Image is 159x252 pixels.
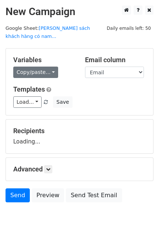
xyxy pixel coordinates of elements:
[104,24,153,32] span: Daily emails left: 50
[32,188,64,202] a: Preview
[6,25,90,39] small: Google Sheet:
[13,85,45,93] a: Templates
[13,127,146,146] div: Loading...
[66,188,122,202] a: Send Test Email
[13,165,146,173] h5: Advanced
[6,188,30,202] a: Send
[13,96,42,108] a: Load...
[104,25,153,31] a: Daily emails left: 50
[13,67,58,78] a: Copy/paste...
[6,25,90,39] a: [PERSON_NAME] sách khách hàng có nam...
[53,96,72,108] button: Save
[85,56,146,64] h5: Email column
[6,6,153,18] h2: New Campaign
[13,56,74,64] h5: Variables
[13,127,146,135] h5: Recipients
